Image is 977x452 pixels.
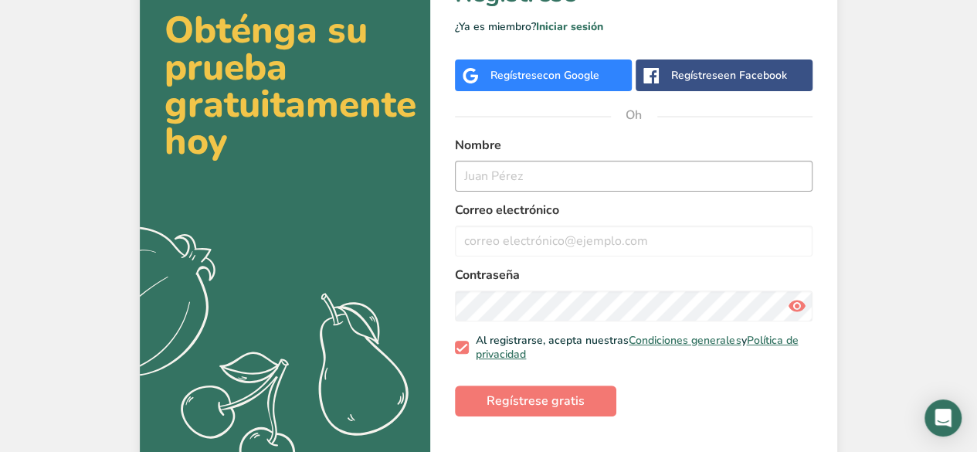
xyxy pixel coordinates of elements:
font: Al registrarse, acepta nuestras [476,333,629,348]
font: con Google [543,68,599,83]
font: Oh [626,107,642,124]
font: hoy [165,116,228,167]
div: Open Intercom Messenger [924,399,962,437]
font: Regístrese [490,68,543,83]
font: Contraseña [455,267,520,284]
a: Condiciones generales [629,333,741,348]
font: Correo electrónico [455,202,559,219]
font: Regístrese gratis [487,393,585,410]
font: Obténga su [165,5,368,56]
input: Juan Pérez [455,161,812,192]
a: Política de privacidad [476,333,798,362]
font: prueba gratuitamente [165,42,416,130]
button: Regístrese gratis [455,386,616,416]
a: Iniciar sesión [536,19,603,34]
font: en Facebook [724,68,787,83]
font: y [741,333,746,348]
font: Nombre [455,137,501,154]
font: Regístrese [671,68,724,83]
input: correo electrónico@ejemplo.com [455,226,812,257]
font: ¿Ya es miembro? [455,19,536,34]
